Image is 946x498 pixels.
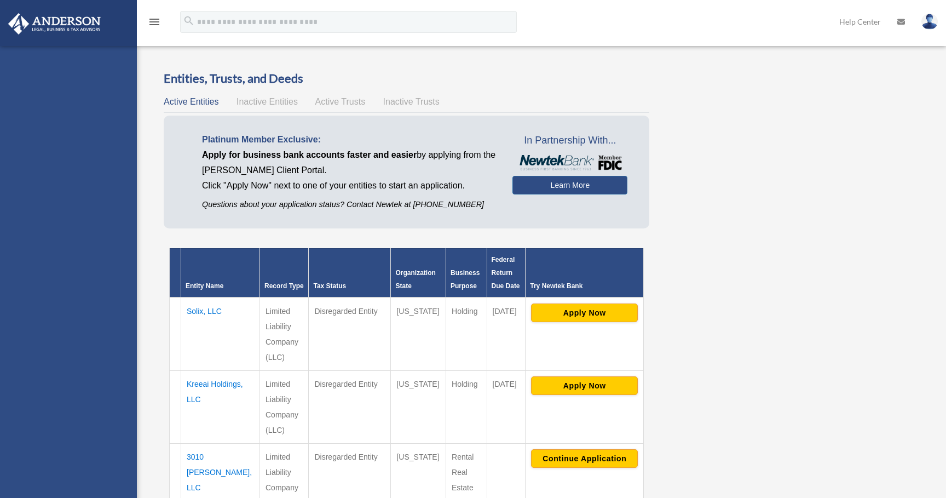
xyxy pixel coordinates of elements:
a: Learn More [512,176,627,194]
td: Disregarded Entity [309,297,391,371]
td: Solix, LLC [181,297,260,371]
td: Limited Liability Company (LLC) [260,297,309,371]
th: Organization State [391,248,446,297]
span: Inactive Entities [236,97,298,106]
p: Questions about your application status? Contact Newtek at [PHONE_NUMBER] [202,198,496,211]
td: [DATE] [487,370,526,443]
th: Entity Name [181,248,260,297]
div: Try Newtek Bank [530,279,639,293]
p: by applying from the [PERSON_NAME] Client Portal. [202,147,496,178]
h3: Entities, Trusts, and Deeds [164,70,649,87]
span: Active Trusts [315,97,366,106]
p: Click "Apply Now" next to one of your entities to start an application. [202,178,496,193]
i: menu [148,15,161,28]
img: User Pic [921,14,938,30]
th: Tax Status [309,248,391,297]
td: Disregarded Entity [309,370,391,443]
span: Inactive Trusts [383,97,440,106]
td: Kreeai Holdings, LLC [181,370,260,443]
button: Apply Now [531,304,638,322]
p: Platinum Member Exclusive: [202,132,496,147]
th: Record Type [260,248,309,297]
img: Anderson Advisors Platinum Portal [5,13,104,35]
button: Apply Now [531,376,638,395]
span: In Partnership With... [512,132,627,150]
button: Continue Application [531,449,638,468]
th: Federal Return Due Date [487,248,526,297]
td: [US_STATE] [391,370,446,443]
span: Apply for business bank accounts faster and easier [202,150,417,159]
span: Active Entities [164,97,218,106]
td: Holding [446,370,487,443]
td: [DATE] [487,297,526,371]
a: menu [148,19,161,28]
td: [US_STATE] [391,297,446,371]
i: search [183,15,195,27]
img: NewtekBankLogoSM.png [518,155,622,170]
td: Limited Liability Company (LLC) [260,370,309,443]
td: Holding [446,297,487,371]
th: Business Purpose [446,248,487,297]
